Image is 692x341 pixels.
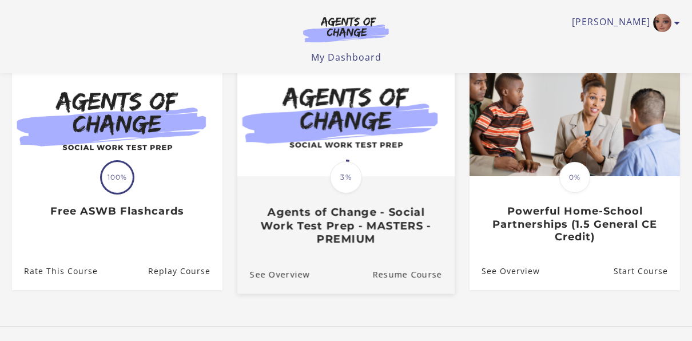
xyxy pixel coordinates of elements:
[559,162,590,193] span: 0%
[372,255,455,293] a: Agents of Change - Social Work Test Prep - MASTERS - PREMIUM: Resume Course
[470,252,540,290] a: Powerful Home-School Partnerships (1.5 General CE Credit): See Overview
[237,255,310,293] a: Agents of Change - Social Work Test Prep - MASTERS - PREMIUM: See Overview
[102,162,133,193] span: 100%
[311,51,381,64] a: My Dashboard
[330,161,362,193] span: 3%
[250,205,442,245] h3: Agents of Change - Social Work Test Prep - MASTERS - PREMIUM
[572,14,674,32] a: Toggle menu
[614,252,680,290] a: Powerful Home-School Partnerships (1.5 General CE Credit): Resume Course
[482,205,667,244] h3: Powerful Home-School Partnerships (1.5 General CE Credit)
[291,16,401,42] img: Agents of Change Logo
[12,252,98,290] a: Free ASWB Flashcards: Rate This Course
[24,205,210,218] h3: Free ASWB Flashcards
[148,252,222,290] a: Free ASWB Flashcards: Resume Course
